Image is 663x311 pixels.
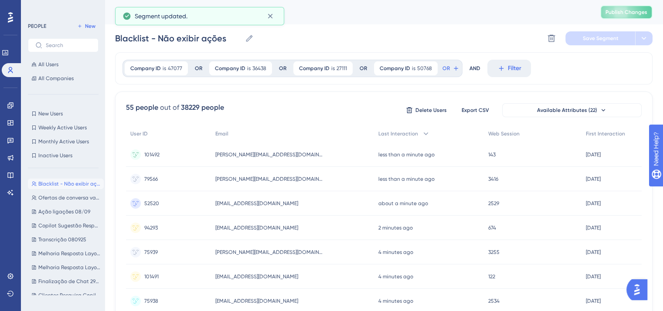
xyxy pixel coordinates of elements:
div: OR [279,65,286,72]
span: Save Segment [583,35,619,42]
input: Segment Name [115,32,241,44]
span: Publish Changes [605,9,647,16]
button: OR [441,61,460,75]
span: Last Interaction [378,130,418,137]
span: 3255 [488,249,500,256]
span: 52520 [144,200,159,207]
div: out of [160,102,179,113]
span: Available Attributes (22) [537,107,597,114]
span: Delete Users [415,107,447,114]
span: Inactive Users [38,152,72,159]
span: Filter [508,63,521,74]
span: is [163,65,166,72]
span: 101491 [144,273,159,280]
span: Melhoria Resposta Layout Novo 020925 [38,250,100,257]
span: 36438 [252,65,266,72]
span: Weekly Active Users [38,124,87,131]
span: 3416 [488,176,498,183]
input: Search [46,42,91,48]
time: [DATE] [586,274,601,280]
span: User ID [130,130,148,137]
span: Transcrição 080925 [38,236,86,243]
button: Monthly Active Users [28,136,99,147]
span: [PERSON_NAME][EMAIL_ADDRESS][DOMAIN_NAME] [215,176,324,183]
span: Export CSV [462,107,489,114]
span: Segment updated. [135,11,187,21]
button: Ação ligações 08/09 [28,206,104,217]
span: Blacklist - Não exibir ações [38,180,100,187]
button: Publish Changes [600,5,653,19]
span: Finalização de Chat 290825 [38,278,100,285]
button: Copilot Sugestão Resposta 080925 [28,220,104,231]
time: less than a minute ago [378,176,435,182]
button: New Users [28,108,99,119]
span: All Users [38,61,58,68]
button: Available Attributes (22) [502,103,642,117]
span: 2529 [488,200,499,207]
span: Ação ligações 08/09 [38,208,90,215]
span: 75939 [144,249,158,256]
time: 4 minutes ago [378,274,413,280]
span: 143 [488,151,496,158]
span: 47077 [168,65,182,72]
span: 101492 [144,151,160,158]
span: [EMAIL_ADDRESS][DOMAIN_NAME] [215,200,298,207]
span: Company ID [130,65,161,72]
div: PEOPLE [28,23,46,30]
span: Web Session [488,130,520,137]
time: about a minute ago [378,200,428,206]
time: [DATE] [586,249,601,255]
div: People [115,6,578,18]
span: 79566 [144,176,158,183]
span: [EMAIL_ADDRESS][DOMAIN_NAME] [215,224,298,231]
span: is [412,65,415,72]
button: Clientes Pesquisa Copilot 12_08_25 [28,290,104,301]
span: OR [442,65,450,72]
span: Melhoria Resposta Layout Antigo 020925 [38,264,100,271]
span: 2534 [488,297,500,304]
span: Clientes Pesquisa Copilot 12_08_25 [38,292,100,299]
button: Filter [487,60,531,77]
span: 94293 [144,224,158,231]
span: [EMAIL_ADDRESS][DOMAIN_NAME] [215,273,298,280]
time: 2 minutes ago [378,225,413,231]
button: Inactive Users [28,150,99,161]
span: Email [215,130,228,137]
span: [PERSON_NAME][EMAIL_ADDRESS][DOMAIN_NAME] [215,151,324,158]
div: 38229 people [181,102,224,113]
time: 4 minutes ago [378,249,413,255]
button: Transcrição 080925 [28,234,104,245]
span: [PERSON_NAME][EMAIL_ADDRESS][DOMAIN_NAME] [215,249,324,256]
button: Blacklist - Não exibir ações [28,179,104,189]
div: OR [360,65,367,72]
button: Delete Users [405,103,448,117]
button: Ofertas de conversa vazia [28,193,104,203]
span: Company ID [380,65,410,72]
time: [DATE] [586,152,601,158]
span: Need Help? [20,2,54,13]
div: OR [195,65,202,72]
span: Ofertas de conversa vazia [38,194,100,201]
button: Weekly Active Users [28,122,99,133]
div: 55 people [126,102,158,113]
time: [DATE] [586,200,601,206]
span: 75938 [144,297,158,304]
button: Melhoria Resposta Layout Novo 020925 [28,248,104,259]
span: 122 [488,273,495,280]
span: Company ID [215,65,245,72]
span: First Interaction [586,130,625,137]
span: is [247,65,251,72]
button: All Companies [28,73,99,84]
time: [DATE] [586,225,601,231]
time: less than a minute ago [378,152,435,158]
span: Copilot Sugestão Resposta 080925 [38,222,100,229]
span: Monthly Active Users [38,138,89,145]
span: 50768 [417,65,432,72]
button: New [74,21,99,31]
time: 4 minutes ago [378,298,413,304]
span: 27111 [337,65,347,72]
div: AND [469,60,480,77]
span: Company ID [299,65,330,72]
span: is [331,65,335,72]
